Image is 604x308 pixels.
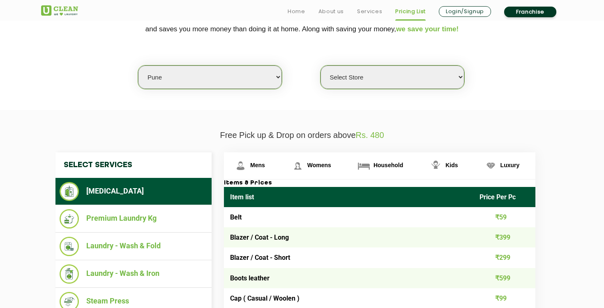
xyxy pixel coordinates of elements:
a: Login/Signup [439,6,491,17]
a: Franchise [504,7,556,17]
h4: Select Services [55,152,212,178]
h3: Items & Prices [224,180,535,187]
img: UClean Laundry and Dry Cleaning [41,5,78,16]
a: Home [288,7,305,16]
td: ₹599 [473,268,536,288]
img: Premium Laundry Kg [60,209,79,229]
td: Boots leather [224,268,473,288]
a: Services [357,7,382,16]
span: we save your time! [396,25,459,33]
span: Luxury [500,162,520,168]
span: Rs. 480 [356,131,384,140]
img: Laundry - Wash & Iron [60,264,79,284]
td: Blazer / Coat - Long [224,227,473,247]
th: Item list [224,187,473,207]
a: About us [318,7,344,16]
span: Kids [445,162,458,168]
li: Laundry - Wash & Iron [60,264,207,284]
p: Free Pick up & Drop on orders above [41,131,563,140]
a: Pricing List [395,7,426,16]
img: Laundry - Wash & Fold [60,237,79,256]
td: ₹299 [473,247,536,268]
span: Womens [307,162,331,168]
img: Womens [290,159,305,173]
p: We make Laundry affordable by charging you per kilo and not per piece. Our monthly package pricin... [41,7,563,36]
th: Price Per Pc [473,187,536,207]
td: ₹399 [473,227,536,247]
img: Kids [429,159,443,173]
li: [MEDICAL_DATA] [60,182,207,201]
td: ₹59 [473,207,536,227]
td: Belt [224,207,473,227]
img: Household [357,159,371,173]
li: Laundry - Wash & Fold [60,237,207,256]
li: Premium Laundry Kg [60,209,207,229]
img: Dry Cleaning [60,182,79,201]
td: Blazer / Coat - Short [224,247,473,268]
span: Mens [250,162,265,168]
img: Luxury [484,159,498,173]
img: Mens [233,159,248,173]
span: Household [373,162,403,168]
